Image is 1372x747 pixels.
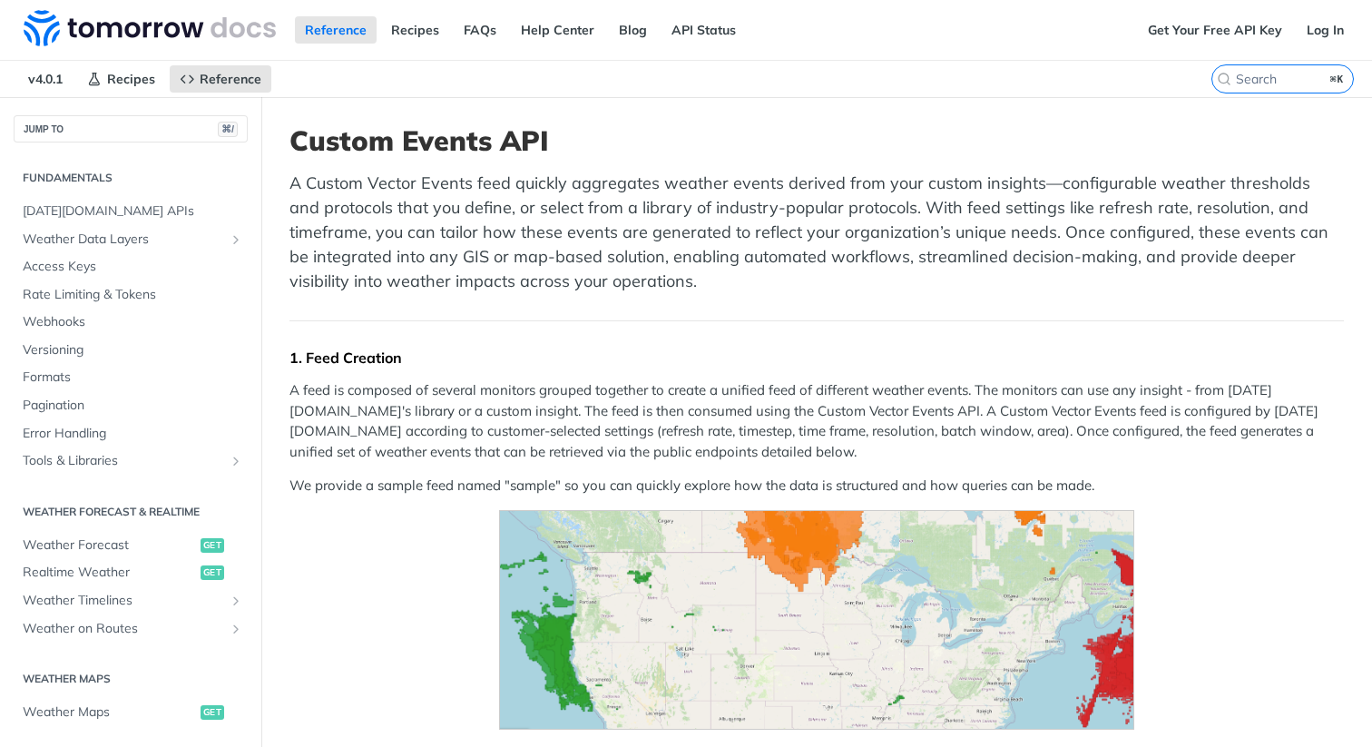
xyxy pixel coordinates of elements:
[1326,70,1348,88] kbd: ⌘K
[289,476,1344,496] p: We provide a sample feed named "sample" so you can quickly explore how the data is structured and...
[218,122,238,137] span: ⌘/
[23,286,243,304] span: Rate Limiting & Tokens
[14,253,248,280] a: Access Keys
[23,202,243,221] span: [DATE][DOMAIN_NAME] APIs
[23,369,243,387] span: Formats
[289,349,1344,367] div: 1. Feed Creation
[511,16,604,44] a: Help Center
[229,454,243,468] button: Show subpages for Tools & Libraries
[23,620,224,638] span: Weather on Routes
[1297,16,1354,44] a: Log In
[1138,16,1292,44] a: Get Your Free API Key
[23,703,196,722] span: Weather Maps
[23,425,243,443] span: Error Handling
[14,447,248,475] a: Tools & LibrariesShow subpages for Tools & Libraries
[77,65,165,93] a: Recipes
[229,594,243,608] button: Show subpages for Weather Timelines
[289,171,1344,293] p: A Custom Vector Events feed quickly aggregates weather events derived from your custom insights—c...
[289,124,1344,157] h1: Custom Events API
[201,705,224,720] span: get
[200,71,261,87] span: Reference
[14,615,248,643] a: Weather on RoutesShow subpages for Weather on Routes
[14,559,248,586] a: Realtime Weatherget
[24,10,276,46] img: Tomorrow.io Weather API Docs
[14,504,248,520] h2: Weather Forecast & realtime
[661,16,746,44] a: API Status
[23,397,243,415] span: Pagination
[201,538,224,553] span: get
[229,232,243,247] button: Show subpages for Weather Data Layers
[14,364,248,391] a: Formats
[289,380,1344,462] p: A feed is composed of several monitors grouped together to create a unified feed of different wea...
[14,671,248,687] h2: Weather Maps
[23,536,196,555] span: Weather Forecast
[14,115,248,143] button: JUMP TO⌘/
[14,198,248,225] a: [DATE][DOMAIN_NAME] APIs
[23,231,224,249] span: Weather Data Layers
[14,309,248,336] a: Webhooks
[609,16,657,44] a: Blog
[454,16,506,44] a: FAQs
[14,587,248,614] a: Weather TimelinesShow subpages for Weather Timelines
[14,699,248,726] a: Weather Mapsget
[229,622,243,636] button: Show subpages for Weather on Routes
[23,313,243,331] span: Webhooks
[23,592,224,610] span: Weather Timelines
[14,226,248,253] a: Weather Data LayersShow subpages for Weather Data Layers
[170,65,271,93] a: Reference
[14,281,248,309] a: Rate Limiting & Tokens
[23,258,243,276] span: Access Keys
[23,564,196,582] span: Realtime Weather
[295,16,377,44] a: Reference
[14,532,248,559] a: Weather Forecastget
[381,16,449,44] a: Recipes
[14,420,248,447] a: Error Handling
[14,170,248,186] h2: Fundamentals
[14,337,248,364] a: Versioning
[1217,72,1231,86] svg: Search
[201,565,224,580] span: get
[289,510,1344,730] span: Expand image
[23,341,243,359] span: Versioning
[23,452,224,470] span: Tools & Libraries
[14,392,248,419] a: Pagination
[18,65,73,93] span: v4.0.1
[107,71,155,87] span: Recipes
